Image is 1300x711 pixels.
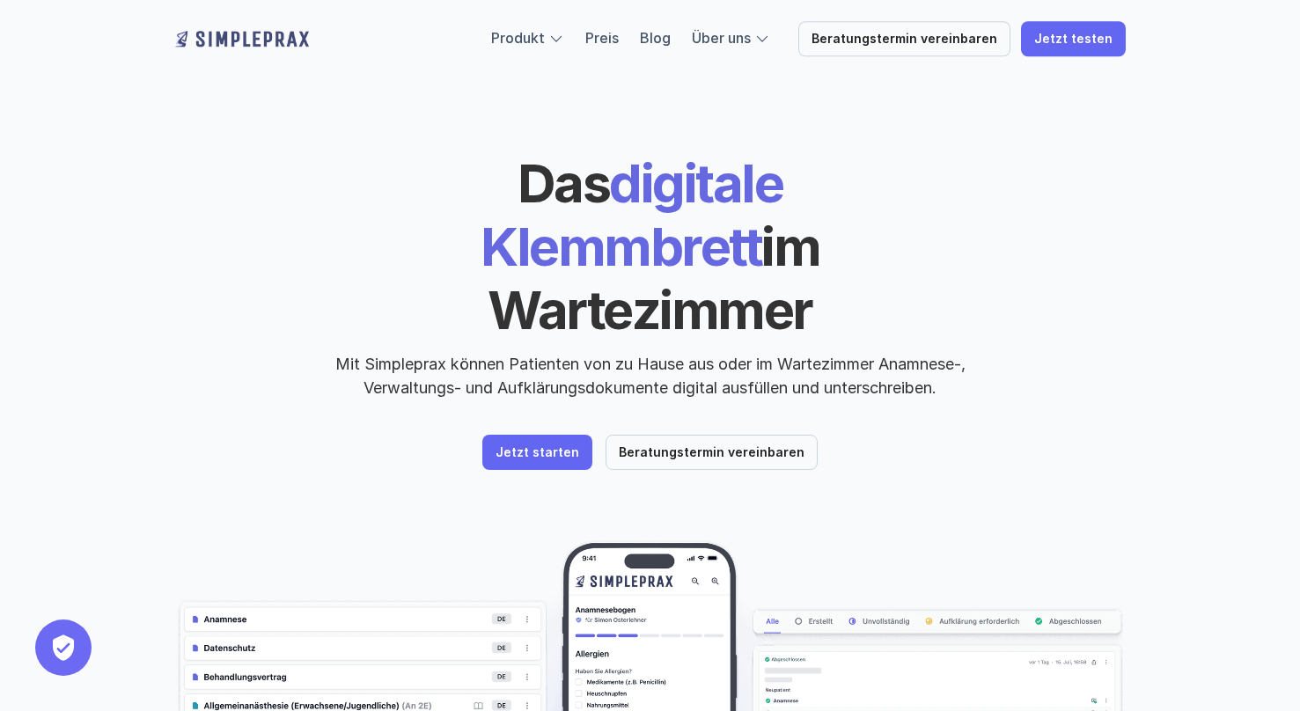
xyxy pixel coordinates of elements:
[1021,21,1126,56] a: Jetzt testen
[488,215,829,341] span: im Wartezimmer
[491,29,545,47] a: Produkt
[692,29,751,47] a: Über uns
[585,29,619,47] a: Preis
[482,435,592,470] a: Jetzt starten
[640,29,671,47] a: Blog
[496,445,579,460] p: Jetzt starten
[798,21,1010,56] a: Beratungstermin vereinbaren
[619,445,804,460] p: Beratungstermin vereinbaren
[606,435,818,470] a: Beratungstermin vereinbaren
[320,352,981,399] p: Mit Simpleprax können Patienten von zu Hause aus oder im Wartezimmer Anamnese-, Verwaltungs- und ...
[518,151,610,215] span: Das
[812,32,997,47] p: Beratungstermin vereinbaren
[1034,32,1113,47] p: Jetzt testen
[347,151,954,341] h1: digitale Klemmbrett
